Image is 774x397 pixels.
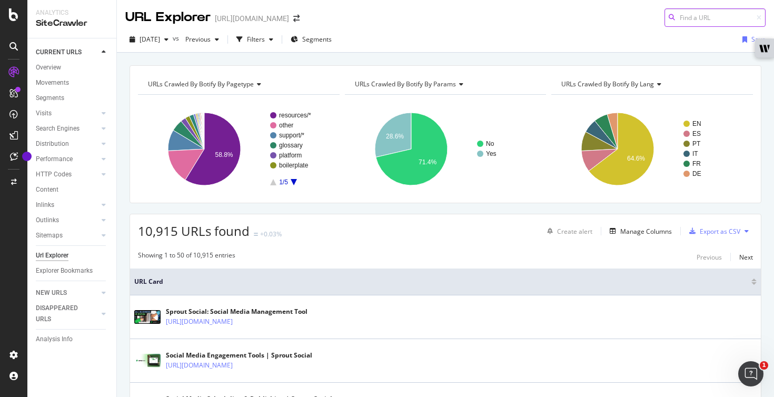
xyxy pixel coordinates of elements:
text: other [279,122,293,129]
span: URLs Crawled By Botify By params [355,80,456,88]
div: Visits [36,108,52,119]
span: Segments [302,35,332,44]
div: Previous [697,253,722,262]
a: Outlinks [36,215,98,226]
a: NEW URLS [36,287,98,299]
a: Sitemaps [36,230,98,241]
h4: URLs Crawled By Botify By lang [559,76,743,93]
text: 28.6% [386,133,404,140]
text: PT [692,140,701,147]
span: URL Card [134,277,749,286]
img: main image [134,354,161,368]
div: Segments [36,93,64,104]
a: [URL][DOMAIN_NAME] [166,316,233,327]
button: Manage Columns [606,225,672,237]
text: resources/* [279,112,311,119]
span: URLs Crawled By Botify By lang [561,80,654,88]
text: platform [279,152,302,159]
div: Next [739,253,753,262]
div: Tooltip anchor [22,152,32,161]
div: CURRENT URLS [36,47,82,58]
a: DISAPPEARED URLS [36,303,98,325]
div: Distribution [36,138,69,150]
div: Showing 1 to 50 of 10,915 entries [138,251,235,263]
span: 10,915 URLs found [138,222,250,240]
div: DISAPPEARED URLS [36,303,89,325]
div: Sprout Social: Social Media Management Tool [166,307,307,316]
div: Inlinks [36,200,54,211]
button: Previous [181,31,223,48]
text: glossary [279,142,303,149]
button: Next [739,251,753,263]
a: Content [36,184,109,195]
div: Performance [36,154,73,165]
div: Sitemaps [36,230,63,241]
text: 64.6% [627,155,645,162]
div: Overview [36,62,61,73]
h4: URLs Crawled By Botify By pagetype [146,76,330,93]
a: CURRENT URLS [36,47,98,58]
a: HTTP Codes [36,169,98,180]
iframe: Intercom live chat [738,361,763,386]
img: Equal [254,233,258,236]
div: Analysis Info [36,334,73,345]
div: Social Media Engagement Tools | Sprout Social [166,351,312,360]
button: Previous [697,251,722,263]
a: Analysis Info [36,334,109,345]
svg: A chart. [345,103,547,195]
button: Create alert [543,223,592,240]
div: Explorer Bookmarks [36,265,93,276]
button: [DATE] [125,31,173,48]
div: Save [751,35,766,44]
a: [URL][DOMAIN_NAME] [166,360,233,371]
span: URLs Crawled By Botify By pagetype [148,80,254,88]
a: Search Engines [36,123,98,134]
text: 71.4% [419,158,436,166]
h4: URLs Crawled By Botify By params [353,76,537,93]
div: Export as CSV [700,227,740,236]
div: Filters [247,35,265,44]
a: Movements [36,77,109,88]
text: DE [692,170,701,177]
text: 1/5 [279,178,288,186]
input: Find a URL [664,8,766,27]
text: boilerplate [279,162,309,169]
div: Outlinks [36,215,59,226]
div: URL Explorer [125,8,211,26]
svg: A chart. [138,103,340,195]
div: [URL][DOMAIN_NAME] [215,13,289,24]
div: Analytics [36,8,108,17]
span: 2025 Sep. 19th [140,35,160,44]
div: arrow-right-arrow-left [293,15,300,22]
a: Distribution [36,138,98,150]
svg: A chart. [551,103,753,195]
text: 58.8% [215,151,233,158]
text: FR [692,160,701,167]
button: Segments [286,31,336,48]
div: Content [36,184,58,195]
img: main image [134,310,161,324]
button: Export as CSV [685,223,740,240]
span: Previous [181,35,211,44]
a: Url Explorer [36,250,109,261]
div: Create alert [557,227,592,236]
div: +0.03% [260,230,282,239]
text: support/* [279,132,304,139]
text: IT [692,150,698,157]
div: NEW URLS [36,287,67,299]
button: Save [738,31,766,48]
text: No [486,140,494,147]
a: Segments [36,93,109,104]
div: SiteCrawler [36,17,108,29]
button: Filters [232,31,277,48]
div: Manage Columns [620,227,672,236]
a: Inlinks [36,200,98,211]
span: vs [173,34,181,43]
text: Yes [486,150,497,157]
a: Explorer Bookmarks [36,265,109,276]
div: HTTP Codes [36,169,72,180]
text: ES [692,130,701,137]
